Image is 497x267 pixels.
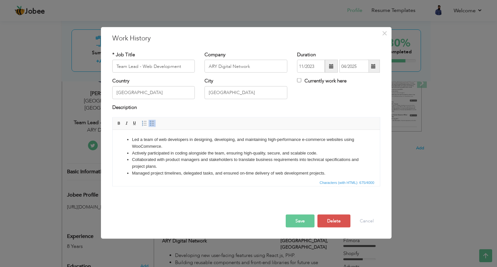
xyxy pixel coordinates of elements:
li: Communicated effectively with cross-functional teams and stakeholders to report on project status... [19,47,248,60]
a: Underline [131,120,138,127]
label: City [204,78,213,84]
h3: Work History [112,34,380,43]
label: Country [112,78,129,84]
label: Currently work here [297,78,347,84]
input: Present [339,60,369,73]
button: Delete [317,215,350,228]
label: Description [112,104,137,111]
span: Characters (with HTML): 675/4000 [318,180,376,186]
label: * Job Title [112,51,135,58]
a: Insert/Remove Numbered List [141,120,148,127]
iframe: Rich Text Editor, workEditor [113,130,380,178]
label: Company [204,51,226,58]
input: From [297,60,325,73]
a: Italic [123,120,130,127]
a: Bold [116,120,123,127]
input: Currently work here [297,78,301,82]
button: Close [380,28,390,38]
a: Insert/Remove Bulleted List [149,120,156,127]
label: Duration [297,51,316,58]
button: Save [286,215,315,228]
button: Cancel [353,215,380,228]
div: Statistics [318,180,376,186]
span: × [382,27,387,39]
